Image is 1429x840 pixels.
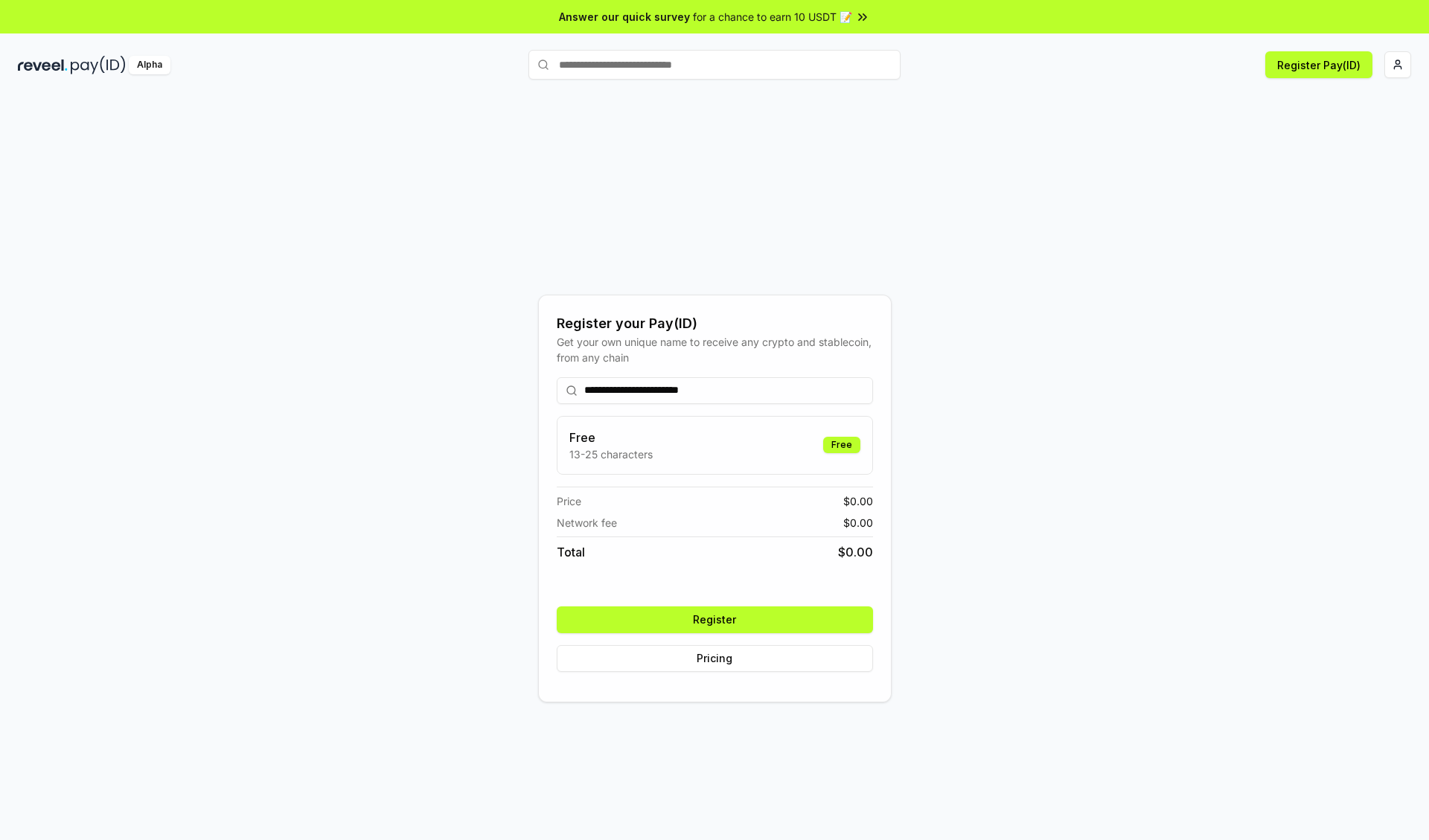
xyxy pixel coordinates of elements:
[693,9,852,25] span: for a chance to earn 10 USDT 📝
[557,515,617,530] span: Network fee
[569,446,653,462] p: 13-25 characters
[129,56,170,74] div: Alpha
[823,437,860,453] div: Free
[18,56,68,74] img: reveel_dark
[559,9,690,25] span: Answer our quick survey
[569,429,653,446] h3: Free
[557,493,581,509] span: Price
[557,645,873,672] button: Pricing
[71,56,126,74] img: pay_id
[557,313,873,334] div: Register your Pay(ID)
[557,543,585,561] span: Total
[843,493,873,509] span: $ 0.00
[557,606,873,633] button: Register
[557,334,873,365] div: Get your own unique name to receive any crypto and stablecoin, from any chain
[843,515,873,530] span: $ 0.00
[838,543,873,561] span: $ 0.00
[1265,51,1372,78] button: Register Pay(ID)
